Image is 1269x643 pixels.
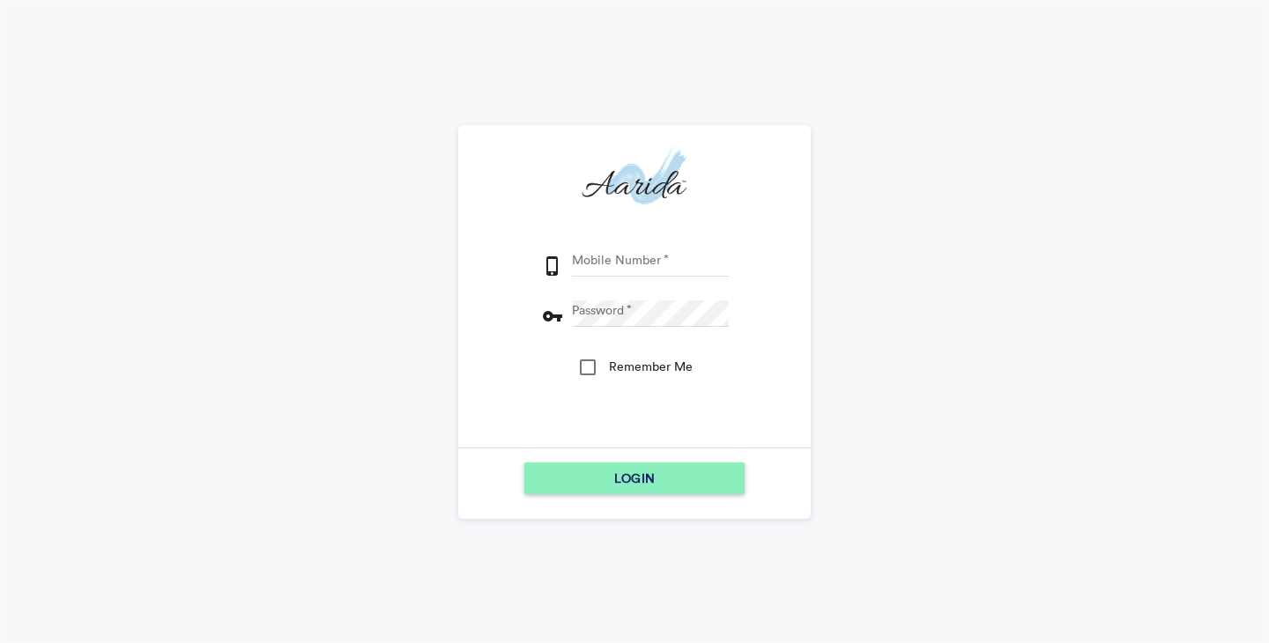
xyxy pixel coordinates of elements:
[614,462,655,494] span: LOGIN
[542,306,563,327] md-icon: vpn_key
[577,349,693,391] md-checkbox: Remember Me
[582,144,686,211] img: aarida-optimized.png
[609,358,693,375] div: Remember Me
[542,255,563,277] md-icon: phone_iphone
[524,462,745,494] button: LOGIN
